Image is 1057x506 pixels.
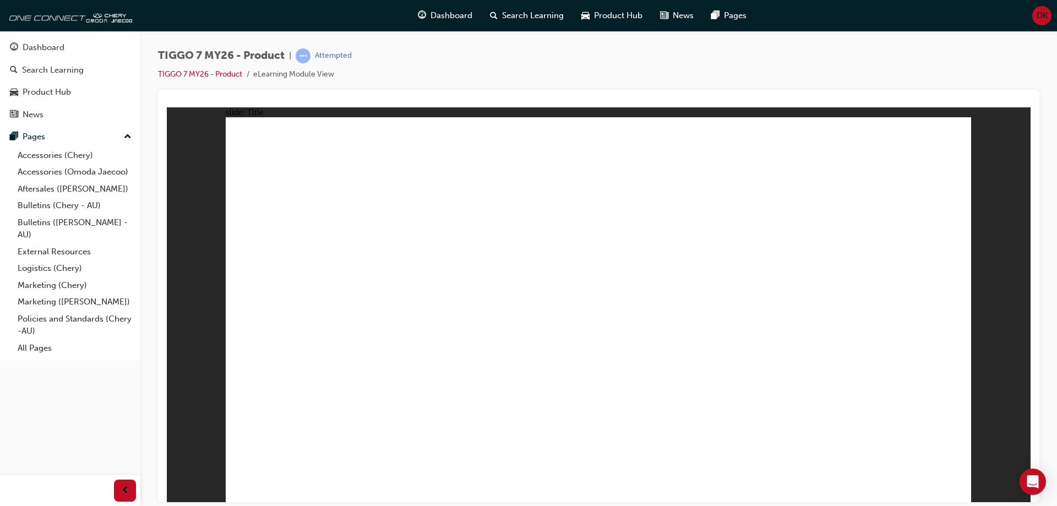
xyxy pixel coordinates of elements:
span: News [673,9,694,22]
a: Marketing (Chery) [13,277,136,294]
span: news-icon [660,9,668,23]
a: pages-iconPages [702,4,755,27]
div: Open Intercom Messenger [1020,469,1046,495]
button: Pages [4,127,136,147]
a: Accessories (Omoda Jaecoo) [13,164,136,181]
div: Search Learning [22,64,84,77]
a: Search Learning [4,60,136,80]
a: Dashboard [4,37,136,58]
a: Bulletins ([PERSON_NAME] - AU) [13,214,136,243]
span: guage-icon [10,43,18,53]
button: DashboardSearch LearningProduct HubNews [4,35,136,127]
a: News [4,105,136,125]
span: pages-icon [10,132,18,142]
div: Dashboard [23,41,64,54]
span: car-icon [10,88,18,97]
span: search-icon [10,66,18,75]
span: Pages [724,9,747,22]
div: Attempted [315,51,352,61]
a: Accessories (Chery) [13,147,136,164]
a: guage-iconDashboard [409,4,481,27]
span: TIGGO 7 MY26 - Product [158,50,285,62]
a: search-iconSearch Learning [481,4,573,27]
a: External Resources [13,243,136,260]
button: DK [1032,6,1051,25]
div: News [23,108,43,121]
span: car-icon [581,9,590,23]
a: All Pages [13,340,136,357]
span: DK [1037,9,1048,22]
span: prev-icon [121,484,129,498]
span: Search Learning [502,9,564,22]
span: news-icon [10,110,18,120]
a: Aftersales ([PERSON_NAME]) [13,181,136,198]
a: Marketing ([PERSON_NAME]) [13,293,136,311]
span: guage-icon [418,9,426,23]
span: | [289,50,291,62]
li: eLearning Module View [253,68,334,81]
a: car-iconProduct Hub [573,4,651,27]
a: news-iconNews [651,4,702,27]
span: learningRecordVerb_ATTEMPT-icon [296,48,310,63]
span: Product Hub [594,9,642,22]
img: oneconnect [6,4,132,26]
div: Pages [23,130,45,143]
span: up-icon [124,130,132,144]
div: Product Hub [23,86,71,99]
a: TIGGO 7 MY26 - Product [158,69,242,79]
span: Dashboard [431,9,472,22]
a: Product Hub [4,82,136,102]
a: Logistics (Chery) [13,260,136,277]
span: pages-icon [711,9,720,23]
span: search-icon [490,9,498,23]
a: Policies and Standards (Chery -AU) [13,311,136,340]
a: Bulletins (Chery - AU) [13,197,136,214]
